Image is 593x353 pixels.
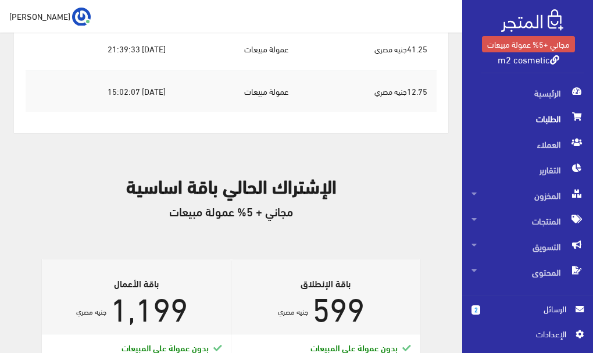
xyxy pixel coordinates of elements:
[471,157,584,183] span: التقارير
[490,302,566,315] span: الرسائل
[498,51,559,67] a: m2 cosmetic
[471,183,584,208] span: المخزون
[9,9,70,23] span: [PERSON_NAME]
[471,208,584,234] span: المنتجات
[9,7,91,26] a: ... [PERSON_NAME]
[501,9,563,32] img: .
[482,36,575,52] a: مجاني +5% عمولة مبيعات
[312,276,365,336] span: 599
[462,259,593,285] a: المحتوى
[110,276,188,336] span: 1,199
[481,327,566,340] span: اﻹعدادات
[175,70,297,112] td: عمولة مبيعات
[471,106,584,131] span: الطلبات
[462,131,593,157] a: العملاء
[241,278,411,288] h6: باقة الإنطلاق
[72,8,91,26] img: ...
[14,205,448,217] h5: مجاني + 5% عمولة مبيعات
[14,175,448,195] h2: الإشتراك الحالي باقة اساسية
[298,28,437,70] td: 41.25
[462,208,593,234] a: المنتجات
[374,42,407,56] small: جنيه مصري
[374,84,407,98] small: جنيه مصري
[26,70,175,112] td: [DATE] 15:02:07
[462,183,593,208] a: المخزون
[175,28,297,70] td: عمولة مبيعات
[298,70,437,112] td: 12.75
[471,327,584,346] a: اﻹعدادات
[471,80,584,106] span: الرئيسية
[26,28,175,70] td: [DATE] 21:39:33
[471,131,584,157] span: العملاء
[76,305,106,318] sup: جنيه مصري
[471,234,584,259] span: التسويق
[51,278,222,288] h6: باقة الأعمال
[471,259,584,285] span: المحتوى
[278,305,308,318] sup: جنيه مصري
[462,157,593,183] a: التقارير
[471,305,480,315] span: 2
[462,80,593,106] a: الرئيسية
[462,106,593,131] a: الطلبات
[471,302,584,327] a: 2 الرسائل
